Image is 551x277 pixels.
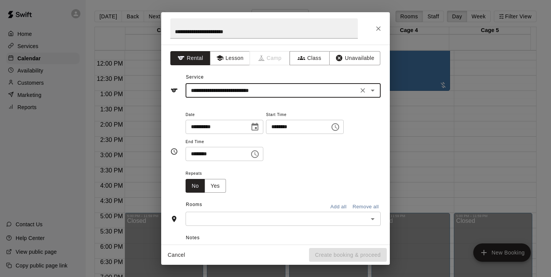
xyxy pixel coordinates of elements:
span: Date [186,110,263,120]
span: Service [186,74,204,80]
button: Open [367,85,378,96]
button: Choose time, selected time is 11:30 AM [247,147,263,162]
div: outlined button group [186,179,226,193]
button: Class [290,51,330,65]
button: Unavailable [329,51,380,65]
span: End Time [186,137,263,147]
button: Choose time, selected time is 11:00 AM [328,119,343,135]
button: Remove all [351,201,381,213]
button: Open [367,214,378,224]
svg: Timing [170,148,178,155]
span: Rooms [186,202,202,207]
button: Add all [326,201,351,213]
button: Choose date, selected date is Nov 1, 2025 [247,119,263,135]
span: Camps can only be created in the Services page [250,51,290,65]
button: Lesson [210,51,250,65]
span: Notes [186,232,381,244]
button: Clear [357,85,368,96]
button: Yes [205,179,226,193]
svg: Rooms [170,215,178,223]
button: Rental [170,51,210,65]
button: Cancel [164,248,189,262]
span: Repeats [186,169,232,179]
span: Start Time [266,110,344,120]
svg: Service [170,87,178,94]
button: Close [372,22,385,35]
button: No [186,179,205,193]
